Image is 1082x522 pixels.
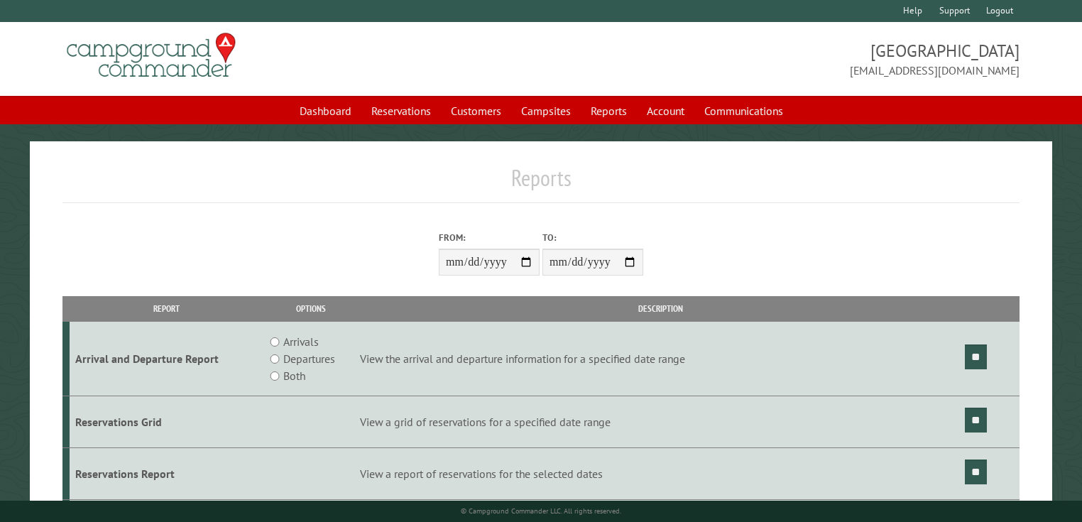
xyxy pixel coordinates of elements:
a: Dashboard [291,97,360,124]
td: View a grid of reservations for a specified date range [358,396,963,448]
a: Account [638,97,693,124]
a: Customers [442,97,510,124]
label: Both [283,367,305,384]
a: Reservations [363,97,439,124]
td: View the arrival and departure information for a specified date range [358,322,963,396]
small: © Campground Commander LLC. All rights reserved. [461,506,621,516]
th: Description [358,296,963,321]
a: Reports [582,97,635,124]
th: Options [264,296,359,321]
td: Reservations Grid [70,396,264,448]
a: Communications [696,97,792,124]
h1: Reports [62,164,1020,203]
th: Report [70,296,264,321]
td: Reservations Report [70,447,264,499]
span: [GEOGRAPHIC_DATA] [EMAIL_ADDRESS][DOMAIN_NAME] [541,39,1020,79]
label: From: [439,231,540,244]
img: Campground Commander [62,28,240,83]
a: Campsites [513,97,579,124]
td: View a report of reservations for the selected dates [358,447,963,499]
label: To: [542,231,643,244]
td: Arrival and Departure Report [70,322,264,396]
label: Arrivals [283,333,319,350]
label: Departures [283,350,335,367]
